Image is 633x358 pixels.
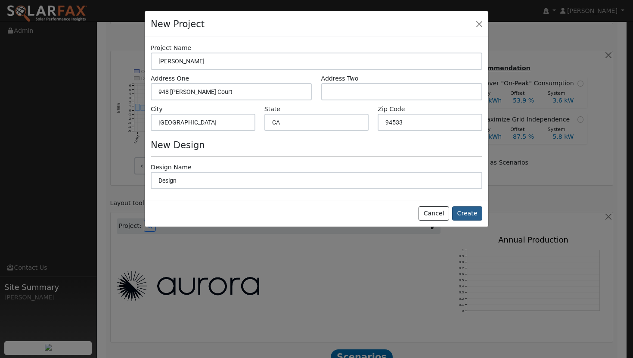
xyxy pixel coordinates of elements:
[452,206,482,221] button: Create
[321,74,359,83] label: Address Two
[151,105,163,114] label: City
[419,206,449,221] button: Cancel
[378,105,405,114] label: Zip Code
[151,74,189,83] label: Address One
[151,163,192,172] label: Design Name
[264,105,280,114] label: State
[151,17,205,31] h4: New Project
[151,140,482,150] h4: New Design
[151,44,191,53] label: Project Name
